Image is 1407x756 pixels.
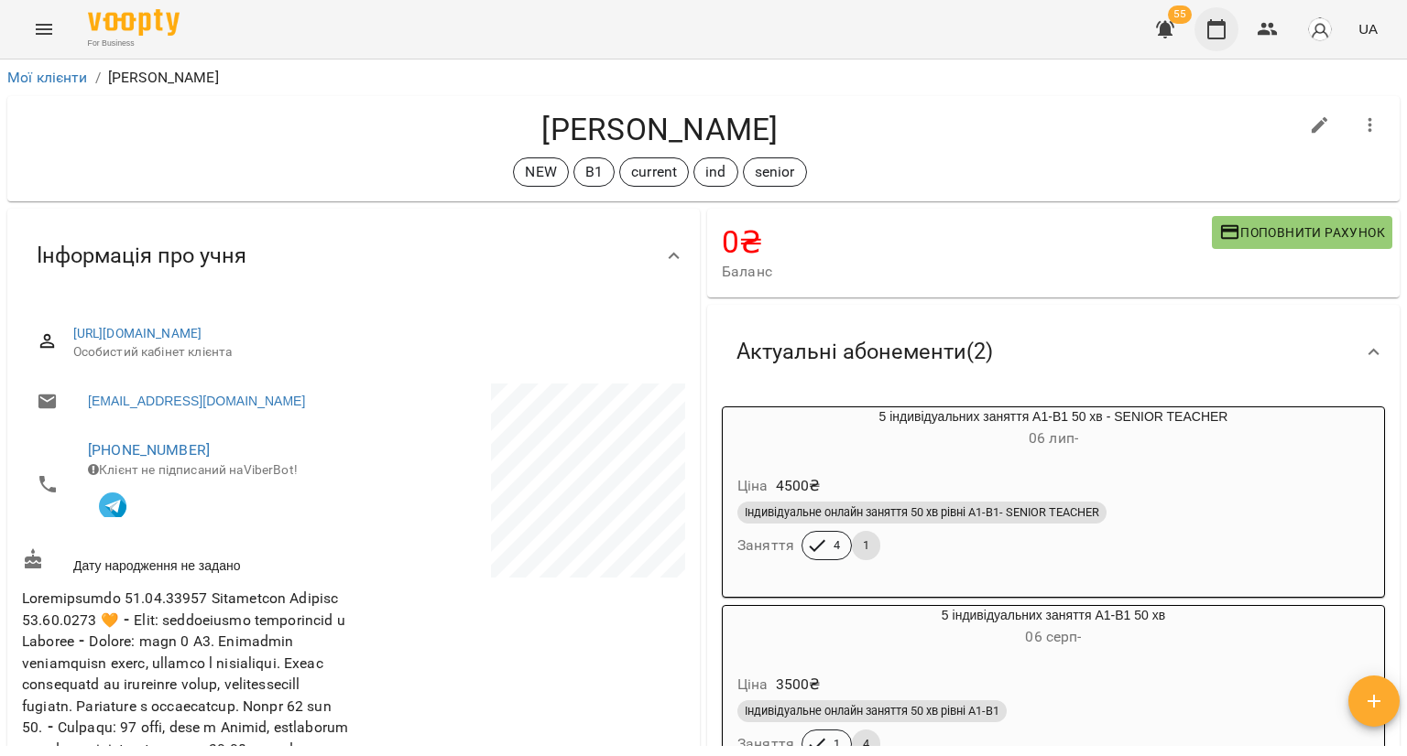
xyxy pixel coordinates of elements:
span: 06 серп - [1025,628,1081,645]
p: B1 [585,161,603,183]
span: Індивідуальне онлайн заняття 50 хв рівні А1-В1- SENIOR TEACHER [737,504,1107,521]
span: Інформація про учня [37,242,246,270]
button: Menu [22,7,66,51]
span: Поповнити рахунок [1219,221,1385,243]
div: NEW [513,157,568,187]
span: Індивідуальне онлайн заняття 50 хв рівні А1-В1 [737,703,1007,719]
a: [PHONE_NUMBER] [88,441,210,459]
h6: Ціна [737,473,769,499]
img: avatar_s.png [1307,16,1333,42]
img: Telegram [99,492,126,520]
span: Клієнт не підписаний на ViberBot! [88,462,298,477]
a: [URL][DOMAIN_NAME] [73,326,202,340]
div: 5 індивідуальних заняття А1-В1 50 хв - SENIOR TEACHER [723,407,1384,451]
span: 06 лип - [1029,429,1078,447]
h6: Ціна [737,672,769,697]
span: 4 [852,736,880,752]
span: 1 [852,537,880,554]
p: [PERSON_NAME] [108,67,219,89]
div: Дату народження не задано [18,545,354,578]
span: For Business [88,38,180,49]
span: 1 [823,736,851,752]
div: 5 індивідуальних заняття А1-В1 50 хв [723,606,1384,650]
div: B1 [573,157,615,187]
p: senior [755,161,795,183]
p: 4500 ₴ [776,475,821,497]
h4: [PERSON_NAME] [22,111,1298,148]
div: current [619,157,689,187]
div: senior [743,157,807,187]
div: Актуальні абонементи(2) [707,305,1400,399]
button: Клієнт підписаний на VooptyBot [88,479,137,528]
p: 3500 ₴ [776,674,821,696]
span: UA [1358,19,1378,38]
span: 4 [823,537,851,554]
span: Особистий кабінет клієнта [73,343,671,362]
p: ind [705,161,725,183]
span: Актуальні абонементи ( 2 ) [736,338,993,366]
img: Voopty Logo [88,9,180,36]
div: ind [693,157,737,187]
button: 5 індивідуальних заняття А1-В1 50 хв - SENIOR TEACHER06 лип- Ціна4500₴Індивідуальне онлайн занятт... [723,407,1384,582]
a: [EMAIL_ADDRESS][DOMAIN_NAME] [88,392,305,410]
li: / [95,67,101,89]
div: Інформація про учня [7,209,700,303]
span: Баланс [722,261,1212,283]
a: Мої клієнти [7,69,88,86]
p: NEW [525,161,556,183]
span: 55 [1168,5,1192,24]
h6: Заняття [737,533,794,558]
h4: 0 ₴ [722,223,1212,261]
nav: breadcrumb [7,67,1400,89]
p: current [631,161,677,183]
button: Поповнити рахунок [1212,216,1392,249]
button: UA [1351,12,1385,46]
